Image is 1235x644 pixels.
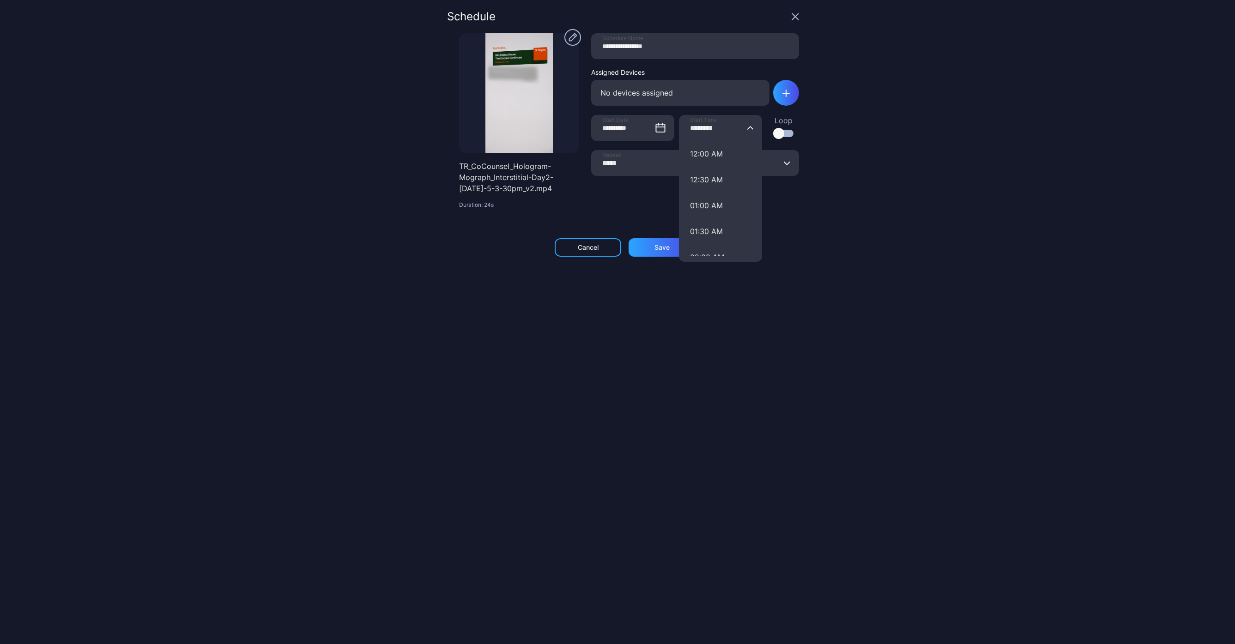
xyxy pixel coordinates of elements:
[679,193,762,218] button: Start Time12:00 AM12:30 AM01:30 AM02:00 AM
[459,201,579,209] p: Duration: 24s
[746,115,754,141] button: Start Time12:00 AM12:30 AM01:00 AM01:30 AM02:00 AM
[679,115,762,141] input: Start Time12:00 AM12:30 AM01:00 AM01:30 AM02:00 AM
[654,244,670,251] div: Save
[591,150,799,176] input: Repeat
[591,80,769,106] div: No devices assigned
[773,115,793,126] div: Loop
[679,141,762,167] button: Start Time12:30 AM01:00 AM01:30 AM02:00 AM
[783,150,791,176] button: Repeat
[679,167,762,193] button: Start Time12:00 AM01:00 AM01:30 AM02:00 AM
[602,151,621,159] span: Repeat
[555,238,621,257] button: Cancel
[591,33,799,59] input: Schedule Name
[578,244,599,251] div: Cancel
[459,161,579,194] p: TR_CoCounsel_Hologram-Mograph_Interstitial-Day2-[DATE]-5-3-30pm_v2.mp4
[679,218,762,244] button: Start Time12:00 AM12:30 AM01:00 AM02:00 AM
[690,116,717,124] span: Start Time
[629,238,695,257] button: Save
[679,244,762,270] button: Start Time12:00 AM12:30 AM01:00 AM01:30 AM
[591,68,769,76] div: Assigned Devices
[591,115,674,141] input: Start Date
[447,11,496,22] div: Schedule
